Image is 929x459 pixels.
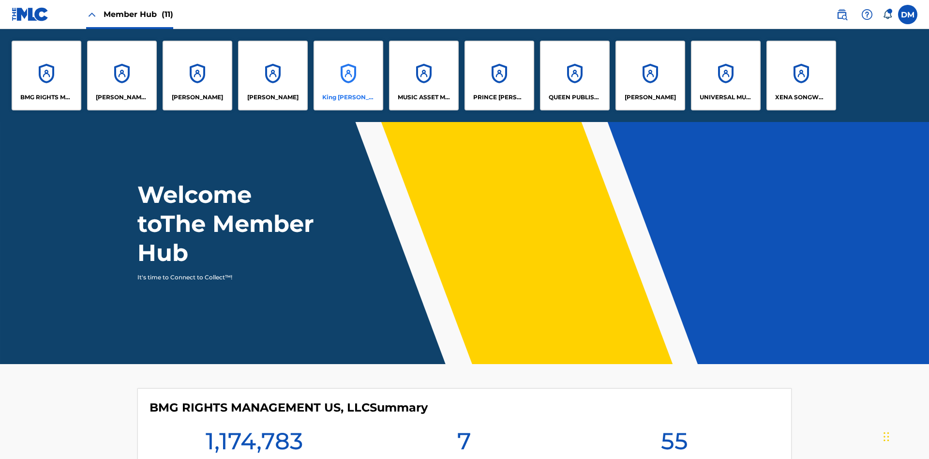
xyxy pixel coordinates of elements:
a: AccountsBMG RIGHTS MANAGEMENT US, LLC [12,41,81,110]
a: Accounts[PERSON_NAME] [615,41,685,110]
p: QUEEN PUBLISHA [549,93,601,102]
p: PRINCE MCTESTERSON [473,93,526,102]
p: BMG RIGHTS MANAGEMENT US, LLC [20,93,73,102]
p: MUSIC ASSET MANAGEMENT (MAM) [398,93,450,102]
a: Accounts[PERSON_NAME] [238,41,308,110]
a: AccountsQUEEN PUBLISHA [540,41,610,110]
a: AccountsMUSIC ASSET MANAGEMENT (MAM) [389,41,459,110]
p: UNIVERSAL MUSIC PUB GROUP [700,93,752,102]
a: AccountsXENA SONGWRITER [766,41,836,110]
a: AccountsPRINCE [PERSON_NAME] [464,41,534,110]
p: ELVIS COSTELLO [172,93,223,102]
p: CLEO SONGWRITER [96,93,149,102]
a: AccountsUNIVERSAL MUSIC PUB GROUP [691,41,761,110]
p: EYAMA MCSINGER [247,93,299,102]
div: Drag [884,422,889,451]
h4: BMG RIGHTS MANAGEMENT US, LLC [150,400,428,415]
p: King McTesterson [322,93,375,102]
a: Public Search [832,5,852,24]
div: User Menu [898,5,917,24]
img: Close [86,9,98,20]
div: Help [857,5,877,24]
img: help [861,9,873,20]
p: It's time to Connect to Collect™! [137,273,305,282]
p: RONALD MCTESTERSON [625,93,676,102]
iframe: Resource Center [902,304,929,383]
img: MLC Logo [12,7,49,21]
span: Member Hub [104,9,173,20]
img: search [836,9,848,20]
p: XENA SONGWRITER [775,93,828,102]
a: AccountsKing [PERSON_NAME] [314,41,383,110]
div: Notifications [883,10,892,19]
span: (11) [162,10,173,19]
h1: Welcome to The Member Hub [137,180,318,267]
a: Accounts[PERSON_NAME] [163,41,232,110]
iframe: Chat Widget [881,413,929,459]
a: Accounts[PERSON_NAME] SONGWRITER [87,41,157,110]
